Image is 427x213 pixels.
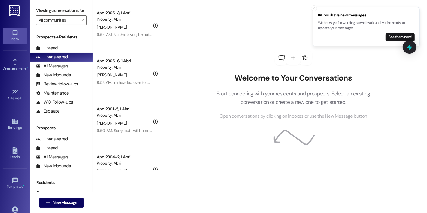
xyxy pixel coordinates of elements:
[3,175,27,191] a: Templates •
[97,106,152,112] div: Apt. 2301~5, 1 Abri
[207,73,379,83] h2: Welcome to Your Conversations
[9,5,21,16] img: ResiDesk Logo
[39,15,77,25] input: All communities
[97,168,127,174] span: [PERSON_NAME]
[97,64,152,70] div: Property: Abri
[220,112,367,120] span: Open conversations by clicking on inboxes or use the New Message button
[36,108,59,114] div: Escalate
[80,18,84,22] i: 
[39,198,84,208] button: New Message
[3,87,27,103] a: Site Visit •
[36,99,73,105] div: WO Follow-ups
[97,154,152,160] div: Apt. 2304~2, 1 Abri
[97,112,152,118] div: Property: Abri
[53,199,77,206] span: New Message
[36,145,58,151] div: Unread
[97,120,127,126] span: [PERSON_NAME]
[97,32,252,37] div: 9:54 AM: No thank you, I'm not planning on staying at the [GEOGRAPHIC_DATA] for winter
[36,90,69,96] div: Maintenance
[36,72,71,78] div: New Inbounds
[97,58,152,64] div: Apt. 2305~6, 1 Abri
[36,45,58,51] div: Unread
[97,160,152,166] div: Property: Abri
[36,190,58,197] div: Unread
[3,28,27,44] a: Inbox
[36,154,68,160] div: All Messages
[3,116,27,132] a: Buildings
[97,72,127,78] span: [PERSON_NAME]
[207,89,379,106] p: Start connecting with your residents and prospects. Select an existing conversation or create a n...
[3,145,27,162] a: Leads
[36,81,78,87] div: Review follow-ups
[30,125,93,131] div: Prospects
[36,163,71,169] div: New Inbounds
[36,63,68,69] div: All Messages
[311,5,317,11] button: Close toast
[46,200,50,205] i: 
[97,80,199,85] div: 9:53 AM: I'm headed over to [GEOGRAPHIC_DATA] housing
[30,34,93,40] div: Prospects + Residents
[36,136,68,142] div: Unanswered
[386,33,415,41] button: See them now!
[97,24,127,30] span: [PERSON_NAME]
[318,20,415,31] p: We know you're working, so we'll wait until you're ready to update your messages.
[36,6,87,15] label: Viewing conversations for
[22,95,23,99] span: •
[27,66,28,70] span: •
[30,179,93,186] div: Residents
[23,184,24,188] span: •
[318,12,415,18] div: You have new messages!
[36,54,68,60] div: Unanswered
[97,16,152,22] div: Property: Abri
[97,128,277,133] div: 9:50 AM: Sorry, but I will be deferring my winter semester to serve a mission. Thanks for offerin...
[97,10,152,16] div: Apt. 2305~3, 1 Abri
